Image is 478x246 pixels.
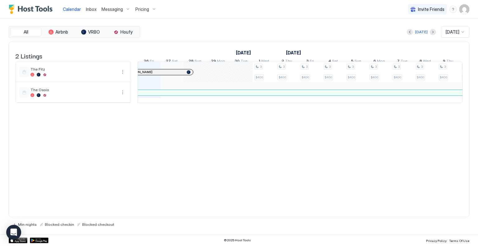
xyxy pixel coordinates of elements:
[255,75,263,79] span: $400
[86,6,96,12] a: Inbox
[235,58,240,65] span: 30
[426,239,447,243] span: Privacy Policy
[9,238,27,243] a: App Store
[120,29,133,35] span: Houfy
[377,58,385,65] span: Mon
[119,89,126,96] div: menu
[63,6,81,12] a: Calendar
[441,57,455,66] a: October 9, 2025
[209,57,227,66] a: September 29, 2025
[373,58,376,65] span: 6
[354,58,361,65] span: Sun
[423,58,431,65] span: Wed
[394,75,401,79] span: $400
[107,28,138,36] button: Houfy
[397,58,400,65] span: 7
[18,222,37,227] span: Min nights
[430,29,436,35] button: Next month
[166,58,171,65] span: 27
[257,57,271,66] a: October 1, 2025
[426,237,447,244] a: Privacy Policy
[43,28,74,36] button: Airbnb
[75,28,106,36] button: VRBO
[224,238,251,242] span: © 2025 Host Tools
[234,48,252,57] a: September 11, 2025
[55,29,68,35] span: Airbnb
[63,7,81,12] span: Calendar
[325,75,332,79] span: $400
[88,29,100,35] span: VRBO
[328,58,331,65] span: 4
[398,65,400,69] span: 3
[119,68,126,76] div: menu
[150,58,154,65] span: Fri
[86,7,96,12] span: Inbox
[375,65,377,69] span: 3
[261,58,269,65] span: Wed
[306,65,308,69] span: 3
[459,4,469,14] div: User profile
[329,65,331,69] span: 3
[135,7,149,12] span: Pricing
[211,58,216,65] span: 29
[260,65,262,69] span: 3
[9,5,55,14] a: Host Tools Logo
[310,58,314,65] span: Fri
[449,6,457,13] div: menu
[30,67,116,72] span: The Fitz
[194,58,201,65] span: Sun
[283,65,285,69] span: 3
[142,57,156,66] a: September 26, 2025
[421,65,423,69] span: 3
[217,58,225,65] span: Mon
[82,222,114,227] span: Blocked checkout
[440,75,447,79] span: $400
[144,58,149,65] span: 26
[444,65,446,69] span: 3
[119,68,126,76] button: More options
[45,222,74,227] span: Blocked checkin
[10,28,41,36] button: All
[302,75,309,79] span: $400
[446,58,453,65] span: Thu
[284,48,302,57] a: October 1, 2025
[352,65,354,69] span: 3
[332,58,338,65] span: Sat
[443,58,445,65] span: 9
[101,7,123,12] span: Messaging
[417,75,424,79] span: $400
[401,58,407,65] span: Tue
[280,57,294,66] a: October 2, 2025
[372,57,387,66] a: October 6, 2025
[30,238,49,243] div: Google Play Store
[407,29,413,35] button: Previous month
[348,75,355,79] span: $400
[305,57,316,66] a: October 3, 2025
[396,57,409,66] a: October 7, 2025
[371,75,378,79] span: $400
[349,57,363,66] a: October 5, 2025
[418,57,433,66] a: October 8, 2025
[233,57,249,66] a: September 30, 2025
[15,51,42,60] span: 2 Listings
[449,239,469,243] span: Terms Of Use
[119,89,126,96] button: More options
[415,29,428,35] div: [DATE]
[419,58,422,65] span: 8
[6,225,21,240] div: Open Intercom Messenger
[327,57,340,66] a: October 4, 2025
[418,7,444,12] span: Invite Friends
[187,57,203,66] a: September 28, 2025
[306,58,309,65] span: 3
[9,26,140,38] div: tab-group
[351,58,354,65] span: 5
[24,29,28,35] span: All
[446,29,459,35] span: [DATE]
[172,58,178,65] span: Sat
[127,70,152,74] span: [PERSON_NAME]
[30,87,116,92] span: The Oasis
[449,237,469,244] a: Terms Of Use
[279,75,286,79] span: $400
